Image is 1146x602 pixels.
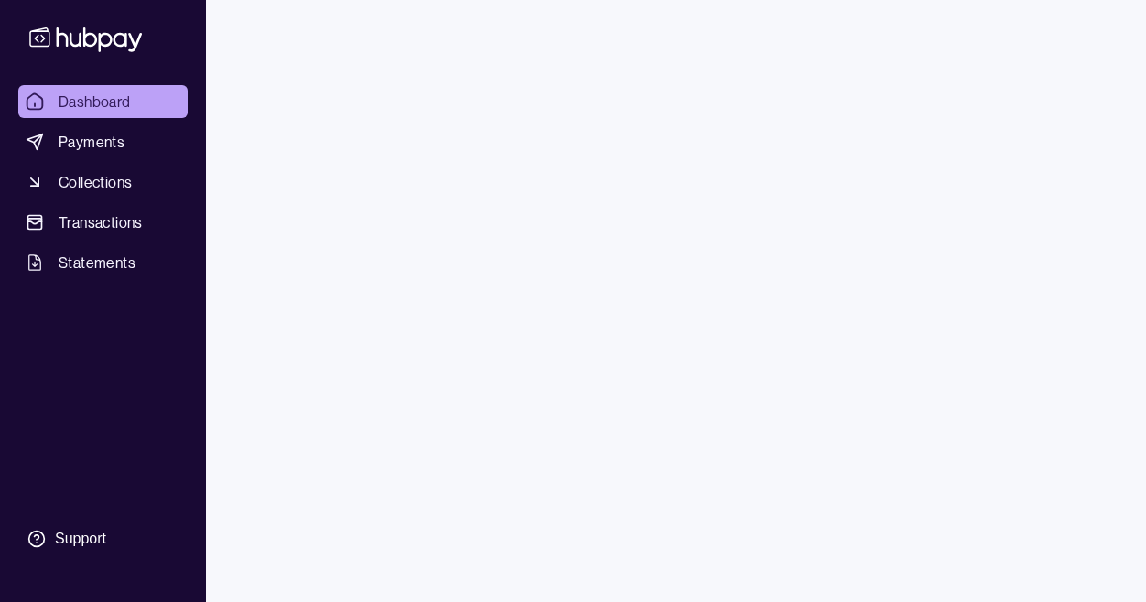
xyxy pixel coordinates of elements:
[18,125,188,158] a: Payments
[18,166,188,199] a: Collections
[59,171,132,193] span: Collections
[18,246,188,279] a: Statements
[55,529,106,549] div: Support
[59,252,135,274] span: Statements
[59,131,124,153] span: Payments
[59,91,131,113] span: Dashboard
[59,211,143,233] span: Transactions
[18,520,188,558] a: Support
[18,206,188,239] a: Transactions
[18,85,188,118] a: Dashboard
